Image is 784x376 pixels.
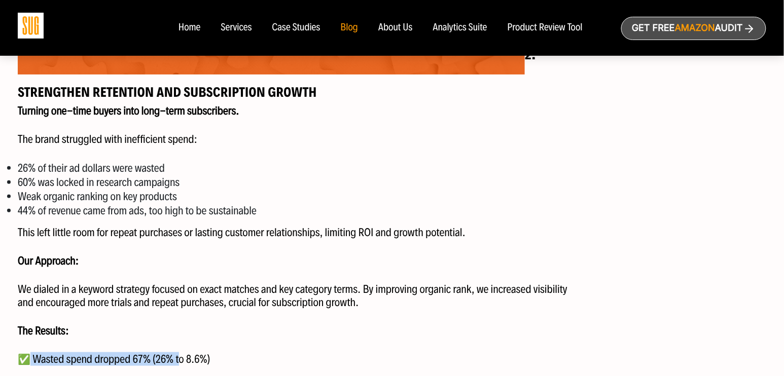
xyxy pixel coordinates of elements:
[341,22,359,33] a: Blog
[18,133,576,146] p: The brand struggled with inefficient spend:
[221,22,252,33] a: Services
[18,254,79,268] strong: Our Approach:
[18,353,576,366] p: ✅ Wasted spend dropped 67% (26% to 8.6%)
[18,226,576,239] p: This left little room for repeat purchases or lasting customer relationships, limiting ROI and gr...
[18,13,44,39] img: Sug
[179,22,200,33] a: Home
[378,22,413,33] a: About Us
[621,17,766,40] a: Get freeAmazonAudit
[18,283,576,309] p: We dialed in a keyword strategy focused on exact matches and key category terms. By improving org...
[18,204,576,218] li: 44% of revenue came from ads, too high to be sustainable
[18,175,576,190] li: 60% was locked in research campaigns
[675,23,715,33] span: Amazon
[18,324,69,337] strong: The Results:
[508,22,583,33] a: Product Review Tool
[18,104,239,118] strong: Turning one-time buyers into long-term subscribers.
[433,22,487,33] a: Analytics Suite
[18,190,576,204] li: Weak organic ranking on key products
[18,161,576,175] li: 26% of their ad dollars were wasted
[272,22,320,33] a: Case Studies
